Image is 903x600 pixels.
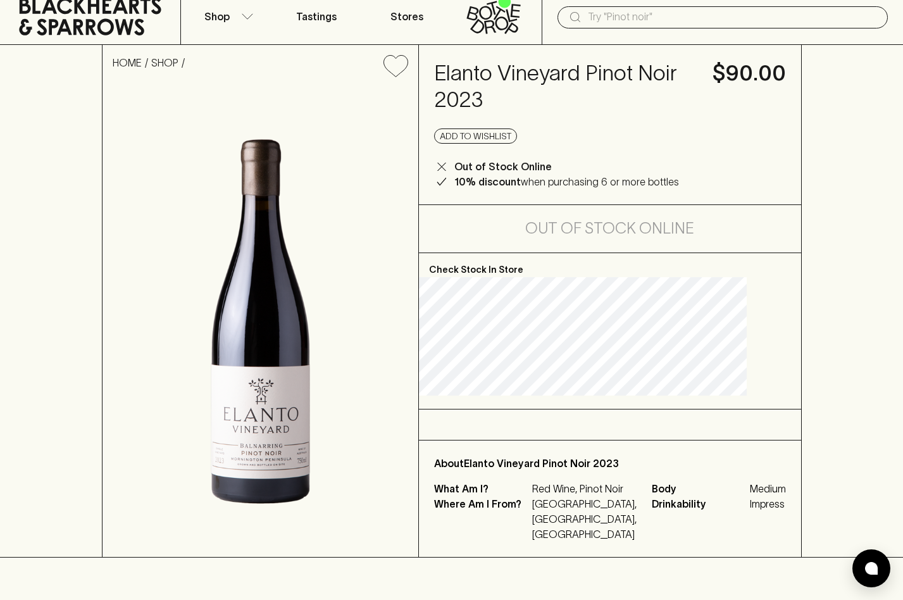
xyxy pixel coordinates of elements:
span: Drinkability [652,496,747,511]
p: Red Wine, Pinot Noir [532,481,637,496]
b: 10% discount [454,176,521,187]
p: What Am I? [434,481,529,496]
h4: Elanto Vineyard Pinot Noir 2023 [434,60,697,113]
a: HOME [113,57,142,68]
img: 38896.png [103,87,418,557]
p: Stores [390,9,423,24]
a: SHOP [151,57,178,68]
button: Add to wishlist [378,50,413,82]
p: Tastings [296,9,337,24]
p: Shop [204,9,230,24]
img: bubble-icon [865,562,878,575]
p: when purchasing 6 or more bottles [454,174,679,189]
h5: Out of Stock Online [525,218,694,239]
h4: $90.00 [713,60,786,87]
p: [GEOGRAPHIC_DATA], [GEOGRAPHIC_DATA], [GEOGRAPHIC_DATA] [532,496,637,542]
p: About Elanto Vineyard Pinot Noir 2023 [434,456,786,471]
p: Where Am I From? [434,496,529,542]
input: Try "Pinot noir" [588,7,878,27]
p: Out of Stock Online [454,159,552,174]
span: Body [652,481,747,496]
span: Impress [750,496,786,511]
span: Medium [750,481,786,496]
button: Add to wishlist [434,128,517,144]
p: Check Stock In Store [419,253,801,277]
